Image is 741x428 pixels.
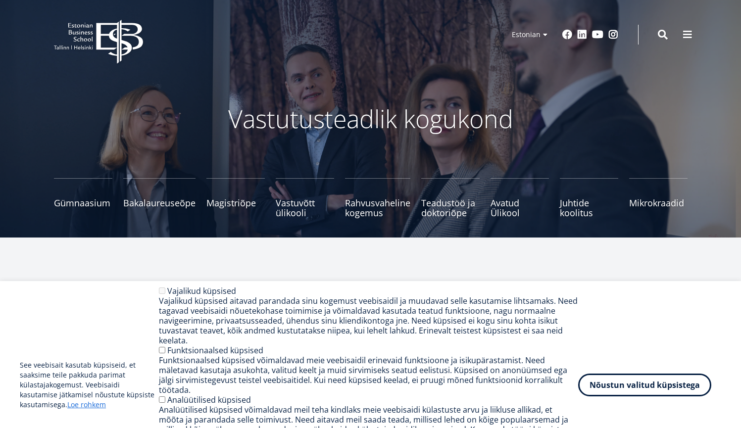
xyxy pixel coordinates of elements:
a: Avatud Ülikool [491,178,549,218]
span: Magistriõpe [206,198,265,208]
p: Vastutusteadlik kogukond [108,104,633,134]
a: Instagram [608,30,618,40]
span: Rahvusvaheline kogemus [345,198,410,218]
a: Gümnaasium [54,178,112,218]
button: Nõustun valitud küpsistega [578,374,711,396]
a: Youtube [592,30,603,40]
div: Vajalikud küpsised aitavad parandada sinu kogemust veebisaidil ja muudavad selle kasutamise lihts... [159,296,578,345]
a: Magistriõpe [206,178,265,218]
a: Juhtide koolitus [560,178,618,218]
a: Loe rohkem [67,400,106,410]
span: Juhtide koolitus [560,198,618,218]
a: Facebook [562,30,572,40]
label: Analüütilised küpsised [167,394,251,405]
span: Avatud Ülikool [491,198,549,218]
span: Gümnaasium [54,198,112,208]
div: Funktsionaalsed küpsised võimaldavad meie veebisaidil erinevaid funktsioone ja isikupärastamist. ... [159,355,578,395]
span: Mikrokraadid [629,198,688,208]
a: Bakalaureuseõpe [123,178,196,218]
a: Mikrokraadid [629,178,688,218]
p: See veebisait kasutab küpsiseid, et saaksime teile pakkuda parimat külastajakogemust. Veebisaidi ... [20,360,159,410]
a: Teadustöö ja doktoriõpe [421,178,480,218]
span: Vastuvõtt ülikooli [276,198,334,218]
span: Teadustöö ja doktoriõpe [421,198,480,218]
span: Bakalaureuseõpe [123,198,196,208]
a: Linkedin [577,30,587,40]
a: Vastuvõtt ülikooli [276,178,334,218]
label: Funktsionaalsed küpsised [167,345,263,356]
label: Vajalikud küpsised [167,285,236,296]
a: Rahvusvaheline kogemus [345,178,410,218]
